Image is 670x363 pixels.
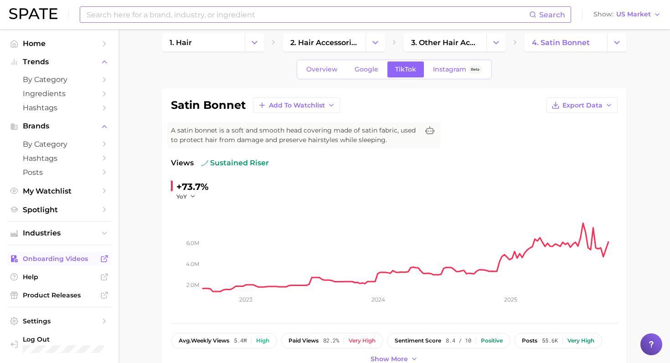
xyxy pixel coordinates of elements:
span: Add to Watchlist [269,102,325,109]
span: paid views [289,337,319,344]
span: 5.4m [234,337,247,344]
a: 4. satin bonnet [524,33,607,51]
div: +73.7% [176,179,209,194]
a: by Category [7,72,111,87]
a: Product Releases [7,288,111,302]
img: sustained riser [201,159,208,167]
img: SPATE [9,8,57,19]
button: Change Category [245,33,264,51]
span: Export Data [562,102,603,109]
button: posts55.6kVery high [514,333,602,348]
span: A satin bonnet is a soft and smooth head covering made of satin fabric, used to protect hair from... [171,126,419,145]
span: Posts [23,168,96,177]
span: Hashtags [23,103,96,112]
span: US Market [616,12,651,17]
span: Instagram [433,66,466,73]
button: Industries [7,226,111,240]
span: sustained riser [201,158,269,169]
span: posts [522,337,537,344]
span: by Category [23,140,96,148]
span: Overview [306,66,338,73]
button: ShowUS Market [591,9,663,20]
a: Google [347,61,386,77]
span: 55.6k [542,337,558,344]
span: Spotlight [23,205,96,214]
span: Ingredients [23,89,96,98]
a: TikTok [387,61,424,77]
span: Product Releases [23,291,96,299]
a: Posts [7,165,111,179]
span: Settings [23,317,96,325]
span: Onboarding Videos [23,255,96,263]
span: Hashtags [23,154,96,163]
button: YoY [176,193,196,200]
span: YoY [176,193,187,200]
span: Show more [371,355,408,363]
span: Beta [471,66,479,73]
span: Trends [23,58,96,66]
button: Add to Watchlist [253,97,340,113]
div: Positive [481,337,503,344]
button: Change Category [486,33,506,51]
button: Change Category [366,33,385,51]
button: Export Data [546,97,618,113]
span: 2. hair accessories [290,38,358,47]
tspan: 6.0m [186,240,199,246]
span: Show [593,12,613,17]
tspan: 2.0m [186,281,199,288]
h1: satin bonnet [171,100,246,111]
span: Help [23,273,96,281]
div: Very high [567,337,594,344]
a: Onboarding Videos [7,252,111,266]
span: by Category [23,75,96,84]
button: paid views82.2%Very high [281,333,383,348]
tspan: 2025 [504,296,517,303]
a: Hashtags [7,151,111,165]
a: Help [7,270,111,284]
a: Overview [299,61,345,77]
span: 82.2% [323,337,339,344]
span: Industries [23,229,96,237]
button: Brands [7,119,111,133]
span: Log Out [23,335,122,343]
span: weekly views [179,337,229,344]
button: sentiment score8.4 / 10Positive [387,333,510,348]
input: Search here for a brand, industry, or ingredient [86,7,529,22]
a: Hashtags [7,101,111,115]
div: Very high [349,337,376,344]
span: 4. satin bonnet [532,38,590,47]
a: Home [7,36,111,51]
a: Log out. Currently logged in with e-mail patriciam@demertbrands.com. [7,332,111,356]
span: 8.4 / 10 [446,337,471,344]
div: High [256,337,269,344]
span: Views [171,158,194,169]
button: Trends [7,55,111,69]
tspan: 2024 [371,296,385,303]
a: InstagramBeta [425,61,490,77]
span: Home [23,39,96,48]
abbr: average [179,337,191,344]
span: 1. hair [170,38,192,47]
a: Spotlight [7,203,111,217]
tspan: 4.0m [186,260,199,267]
span: Brands [23,122,96,130]
span: TikTok [395,66,416,73]
span: 3. other hair accessories [411,38,479,47]
span: sentiment score [395,337,441,344]
a: 3. other hair accessories [403,33,486,51]
a: 1. hair [162,33,245,51]
button: Change Category [607,33,627,51]
tspan: 2023 [239,296,253,303]
span: My Watchlist [23,187,96,195]
a: Ingredients [7,87,111,101]
a: Settings [7,314,111,328]
span: Google [355,66,378,73]
span: Search [539,10,565,19]
a: by Category [7,137,111,151]
a: 2. hair accessories [283,33,366,51]
a: My Watchlist [7,184,111,198]
button: avg.weekly views5.4mHigh [171,333,277,348]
